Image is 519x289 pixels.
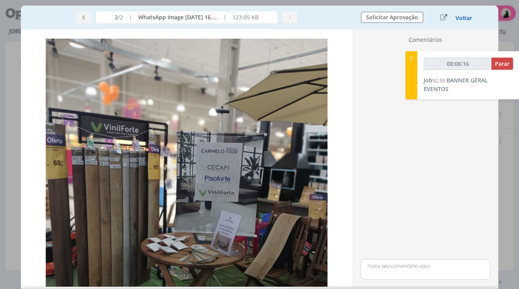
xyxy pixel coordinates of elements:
[424,76,488,93] a: Job52.55BANNER GERAL EVENTOS
[21,6,499,289] div: dialog
[432,77,445,84] span: 52.55
[495,60,510,67] span: Parar
[491,58,513,70] button: Parar
[424,76,488,93] span: BANNER GERAL EVENTOS
[357,35,493,47] div: Comentários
